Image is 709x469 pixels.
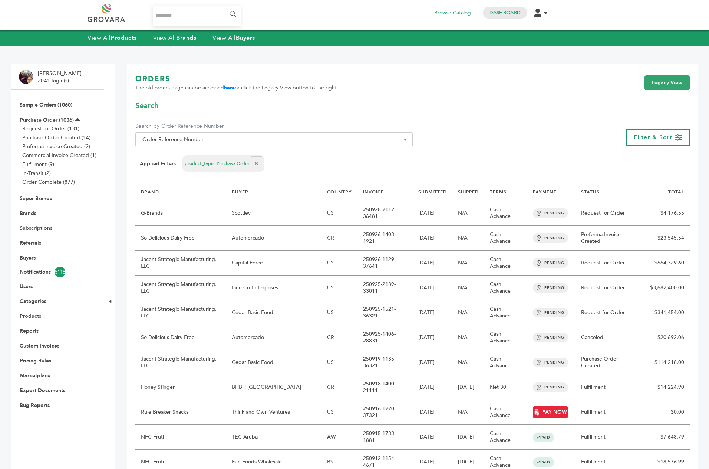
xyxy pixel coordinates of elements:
[55,267,65,277] span: 5118
[357,350,413,375] td: 250919-1135-36321
[533,189,557,195] a: PAYMENT
[484,201,528,226] td: Cash Advance
[533,333,568,342] span: PENDING
[321,350,357,375] td: US
[576,425,644,450] td: Fulfillment
[644,400,690,425] td: $0.00
[226,375,321,400] td: BHBH [GEOGRAPHIC_DATA]
[490,189,507,195] a: TERMS
[634,133,672,141] span: Filter & Sort
[139,134,409,145] span: Order Reference Number
[452,325,484,350] td: N/A
[135,84,338,92] span: The old orders page can be accessed or click the Legacy View button to the right.
[533,406,568,418] a: PAY NOW
[226,350,321,375] td: Cedar Basic Food
[452,400,484,425] td: N/A
[185,160,250,167] span: product_type: Purchase Order
[413,276,452,300] td: [DATE]
[321,325,357,350] td: CR
[135,400,226,425] td: Rule Breaker Snacks
[644,425,690,450] td: $7,648.79
[20,313,41,320] a: Products
[581,189,600,195] a: STATUS
[576,375,644,400] td: Fulfillment
[489,9,521,16] a: Dashboard
[576,276,644,300] td: Request for Order
[38,70,87,84] li: [PERSON_NAME] - 2041 login(s)
[413,300,452,325] td: [DATE]
[226,425,321,450] td: TEC Aruba
[135,226,226,251] td: So Delicious Dairy Free
[153,6,241,26] input: Search...
[20,101,72,108] a: Sample Orders (1060)
[135,201,226,226] td: G-Brands
[135,350,226,375] td: Jacent Strategic Manufacturing, LLC
[135,74,338,84] h1: ORDERS
[644,300,690,325] td: $341,454.00
[20,283,33,290] a: Users
[135,375,226,400] td: Honey Stinger
[484,400,528,425] td: Cash Advance
[484,325,528,350] td: Cash Advance
[327,189,352,195] a: COUNTRY
[20,342,59,349] a: Custom Invoices
[484,226,528,251] td: Cash Advance
[413,350,452,375] td: [DATE]
[153,34,197,42] a: View AllBrands
[321,276,357,300] td: US
[452,375,484,400] td: [DATE]
[22,170,51,177] a: In-Transit (2)
[135,425,226,450] td: NFC Fruti
[484,300,528,325] td: Cash Advance
[484,375,528,400] td: Net 30
[357,251,413,276] td: 250926-1129-37641
[20,387,65,394] a: Export Documents
[357,325,413,350] td: 250925-1406-28831
[644,226,690,251] td: $23,545.54
[452,226,484,251] td: N/A
[20,328,39,335] a: Reports
[452,300,484,325] td: N/A
[226,325,321,350] td: Automercado
[413,325,452,350] td: [DATE]
[576,350,644,375] td: Purchase Order Created
[484,425,528,450] td: Cash Advance
[452,425,484,450] td: [DATE]
[22,179,75,186] a: Order Complete (877)
[357,276,413,300] td: 250925-2139-33011
[533,233,568,243] span: PENDING
[357,400,413,425] td: 250916-1220-37321
[135,325,226,350] td: So Delicious Dairy Free
[357,375,413,400] td: 250918-1400-21111
[357,425,413,450] td: 250915-1733-1881
[363,189,384,195] a: INVOICE
[226,201,321,226] td: Scottlev
[20,254,36,261] a: Buyers
[357,201,413,226] td: 250928-2112-36481
[88,34,137,42] a: View AllProducts
[452,251,484,276] td: N/A
[533,382,568,392] span: PENDING
[413,201,452,226] td: [DATE]
[20,357,51,364] a: Pricing Rules
[135,251,226,276] td: Jacent Strategic Manufacturing, LLC
[533,433,554,442] span: PAID
[226,226,321,251] td: Automercado
[321,251,357,276] td: US
[644,201,690,226] td: $4,176.55
[135,123,413,130] label: Search by Order Reference Number
[533,457,554,467] span: PAID
[321,375,357,400] td: CR
[321,226,357,251] td: CR
[321,300,357,325] td: US
[135,300,226,325] td: Jacent Strategic Manufacturing, LLC
[576,251,644,276] td: Request for Order
[20,267,95,277] a: Notifications5118
[533,358,568,367] span: PENDING
[452,350,484,375] td: N/A
[533,283,568,293] span: PENDING
[226,400,321,425] td: Think and Own Ventures
[22,143,90,150] a: Proforma Invoice Created (2)
[20,225,52,232] a: Subscriptions
[141,189,159,195] a: BRAND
